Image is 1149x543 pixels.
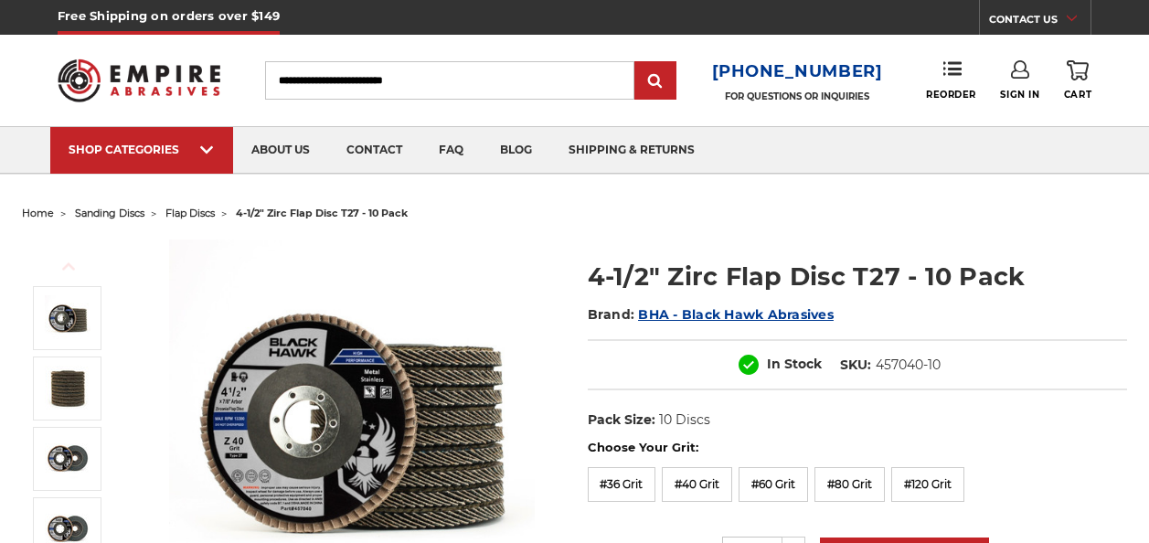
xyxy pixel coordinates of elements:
a: blog [482,127,550,174]
h1: 4-1/2" Zirc Flap Disc T27 - 10 Pack [588,259,1127,294]
dt: SKU: [840,356,871,375]
img: 40 grit flap disc [45,436,90,482]
a: flap discs [165,207,215,219]
dt: Pack Size: [588,410,655,430]
span: 4-1/2" zirc flap disc t27 - 10 pack [236,207,408,219]
div: SHOP CATEGORIES [69,143,215,156]
span: In Stock [767,356,822,372]
a: BHA - Black Hawk Abrasives [638,306,834,323]
a: CONTACT US [989,9,1090,35]
img: Black Hawk 4-1/2" x 7/8" Flap Disc Type 27 - 10 Pack [45,295,90,341]
dd: 10 Discs [659,410,710,430]
dd: 457040-10 [876,356,941,375]
img: Empire Abrasives [58,48,220,112]
a: sanding discs [75,207,144,219]
span: Cart [1064,89,1091,101]
label: Choose Your Grit: [588,439,1127,457]
span: Brand: [588,306,635,323]
a: Cart [1064,60,1091,101]
button: Previous [47,247,90,286]
span: Reorder [926,89,976,101]
a: shipping & returns [550,127,713,174]
a: home [22,207,54,219]
p: FOR QUESTIONS OR INQUIRIES [712,90,883,102]
a: [PHONE_NUMBER] [712,59,883,85]
a: Reorder [926,60,976,100]
img: 10 pack of 4.5" Black Hawk Flap Discs [45,366,90,411]
a: faq [420,127,482,174]
a: contact [328,127,420,174]
a: about us [233,127,328,174]
span: Sign In [1000,89,1039,101]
